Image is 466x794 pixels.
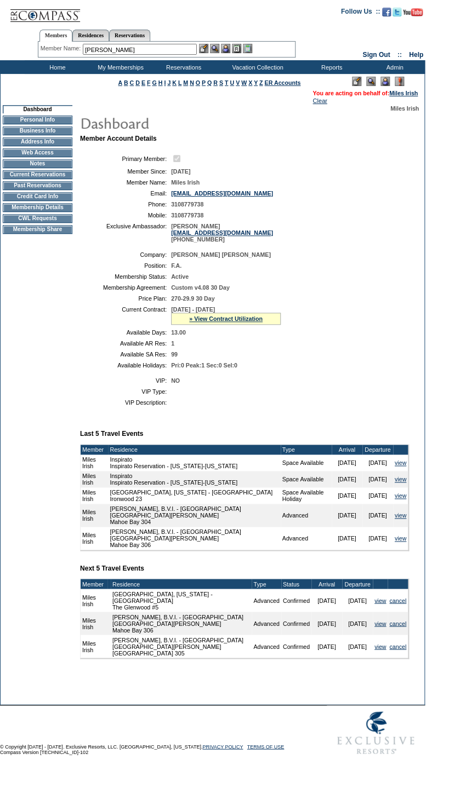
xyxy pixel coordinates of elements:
td: [DATE] [311,635,342,658]
td: Departure [342,579,373,589]
a: view [395,512,406,519]
td: Miles Irish [81,504,108,527]
b: Last 5 Travel Events [80,430,143,438]
td: [PERSON_NAME], B.V.I. - [GEOGRAPHIC_DATA] [GEOGRAPHIC_DATA][PERSON_NAME] [GEOGRAPHIC_DATA] 305 [111,635,252,658]
a: T [225,79,229,86]
img: View Mode [366,77,376,86]
img: Impersonate [221,44,230,53]
span: 99 [171,351,178,358]
td: Admin [362,60,425,74]
img: Follow us on Twitter [393,8,401,16]
td: [DATE] [362,527,393,550]
a: J [167,79,171,86]
span: You are acting on behalf of: [312,90,418,96]
a: Members [39,30,73,42]
td: Current Contract: [84,306,167,325]
a: view [395,492,406,499]
td: Miles Irish [81,487,108,504]
td: Confirmed [281,612,311,635]
img: Impersonate [380,77,390,86]
td: [DATE] [342,589,373,612]
span: NO [171,377,180,384]
img: b_calculator.gif [243,44,252,53]
a: N [190,79,194,86]
a: D [135,79,140,86]
img: Become our fan on Facebook [382,8,391,16]
a: ER Accounts [264,79,300,86]
a: [EMAIL_ADDRESS][DOMAIN_NAME] [171,190,273,197]
td: Inspirato Inspirato Reservation - [US_STATE]-[US_STATE] [108,454,280,471]
a: H [158,79,163,86]
a: K [172,79,177,86]
a: Z [259,79,263,86]
a: » View Contract Utilization [189,315,263,322]
a: B [124,79,128,86]
a: W [241,79,247,86]
a: Miles Irish [389,90,418,96]
span: [PERSON_NAME] [PERSON_NAME] [171,251,271,258]
a: U [230,79,234,86]
td: Miles Irish [81,454,108,471]
a: view [374,643,386,649]
img: Subscribe to our YouTube Channel [403,8,423,16]
td: Mobile: [84,212,167,218]
td: Available SA Res: [84,351,167,358]
td: Advanced [252,635,281,658]
span: :: [397,51,402,59]
td: Confirmed [281,589,311,612]
td: Inspirato Inspirato Reservation - [US_STATE]-[US_STATE] [108,471,280,487]
a: X [248,79,252,86]
a: view [374,597,386,603]
td: Available Days: [84,329,167,336]
img: b_edit.gif [199,44,208,53]
td: Available Holidays: [84,362,167,369]
img: Reservations [232,44,241,53]
td: Type [281,445,332,454]
td: [DATE] [362,487,393,504]
td: Reports [299,60,362,74]
td: Notes [3,159,72,168]
a: Help [409,51,423,59]
a: view [374,620,386,626]
td: Home [25,60,88,74]
td: [DATE] [362,454,393,471]
a: V [236,79,240,86]
a: Clear [312,97,327,104]
a: G [152,79,156,86]
img: Exclusive Resorts [327,705,425,760]
a: I [164,79,166,86]
td: Membership Share [3,225,72,234]
td: Member [81,579,107,589]
a: Sign Out [362,51,390,59]
td: Price Plan: [84,295,167,302]
a: PRIVACY POLICY [202,744,243,749]
td: Departure [362,445,393,454]
td: [DATE] [362,471,393,487]
td: Member Name: [84,179,167,186]
td: Advanced [281,527,332,550]
td: Miles Irish [81,612,107,635]
td: Miles Irish [81,589,107,612]
td: Space Available [281,471,332,487]
div: Member Name: [41,44,83,53]
td: [DATE] [332,454,362,471]
a: [EMAIL_ADDRESS][DOMAIN_NAME] [171,229,273,236]
a: P [202,79,206,86]
a: cancel [389,643,406,649]
td: Address Info [3,137,72,146]
a: cancel [389,620,406,626]
td: VIP: [84,377,167,384]
a: Subscribe to our YouTube Channel [403,11,423,18]
img: pgTtlDashboard.gif [79,112,299,134]
td: Status [281,579,311,589]
span: Custom v4.08 30 Day [171,284,230,291]
span: F.A. [171,262,181,269]
td: [DATE] [332,487,362,504]
td: Member Since: [84,168,167,175]
td: Dashboard [3,105,72,113]
td: [DATE] [311,612,342,635]
td: Business Info [3,126,72,135]
td: Member [81,445,108,454]
td: [DATE] [311,589,342,612]
td: Membership Agreement: [84,284,167,291]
